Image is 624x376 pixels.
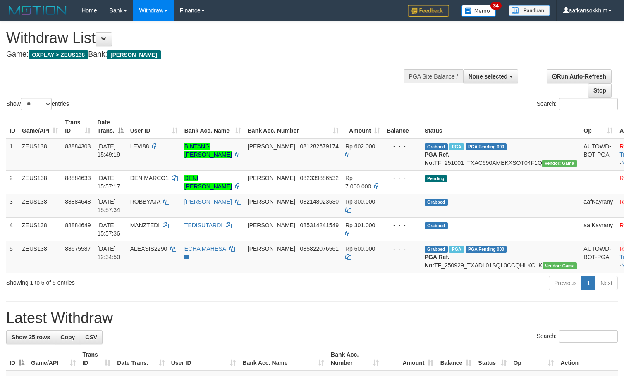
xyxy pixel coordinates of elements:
span: [PERSON_NAME] [248,198,295,205]
span: Copy 085314241549 to clipboard [300,222,339,228]
span: ROBBYAJA [130,198,160,205]
div: - - - [387,198,418,206]
span: PGA Pending [466,143,507,150]
td: 5 [6,241,19,273]
th: Game/API: activate to sort column ascending [28,347,79,371]
span: DENIMARCO1 [130,175,169,181]
span: [PERSON_NAME] [107,50,160,59]
th: Bank Acc. Name: activate to sort column ascending [181,115,244,138]
select: Showentries [21,98,52,110]
input: Search: [559,330,618,343]
span: 88675587 [65,245,91,252]
td: TF_251001_TXAC690AMEKXSOT04F1Q [421,138,581,171]
th: Balance [383,115,421,138]
td: ZEUS138 [19,241,62,273]
span: [DATE] 15:57:36 [97,222,120,237]
td: ZEUS138 [19,194,62,217]
div: - - - [387,174,418,182]
h1: Withdraw List [6,30,408,46]
label: Search: [537,98,618,110]
span: [DATE] 15:57:17 [97,175,120,190]
span: Rp 7.000.000 [345,175,371,190]
a: TEDISUTARDI [184,222,222,228]
a: ECHA MAHESA [184,245,226,252]
th: Bank Acc. Number: activate to sort column ascending [328,347,382,371]
span: Marked by aafanarl [449,143,464,150]
th: Op: activate to sort column ascending [580,115,616,138]
td: aafKayrany [580,194,616,217]
td: 3 [6,194,19,217]
div: PGA Site Balance / [404,69,463,83]
img: panduan.png [509,5,550,16]
span: Copy 081282679174 to clipboard [300,143,339,150]
span: LEVI88 [130,143,149,150]
span: Rp 301.000 [345,222,375,228]
span: Grabbed [425,222,448,229]
span: Pending [425,175,447,182]
input: Search: [559,98,618,110]
td: AUTOWD-BOT-PGA [580,241,616,273]
span: Rp 300.000 [345,198,375,205]
th: Date Trans.: activate to sort column ascending [114,347,168,371]
span: None selected [469,73,508,80]
span: Copy 085822076561 to clipboard [300,245,339,252]
button: None selected [463,69,518,83]
th: Status: activate to sort column ascending [475,347,510,371]
span: 88884303 [65,143,91,150]
th: Date Trans.: activate to sort column descending [94,115,127,138]
label: Search: [537,330,618,343]
a: [PERSON_NAME] [184,198,232,205]
td: ZEUS138 [19,138,62,171]
td: TF_250929_TXADL01SQL0CCQHLKCLK [421,241,581,273]
a: Next [595,276,618,290]
span: [PERSON_NAME] [248,175,295,181]
span: Copy 082148023530 to clipboard [300,198,339,205]
th: Balance: activate to sort column ascending [437,347,475,371]
th: Game/API: activate to sort column ascending [19,115,62,138]
span: Grabbed [425,246,448,253]
span: Vendor URL: https://trx31.1velocity.biz [543,262,577,269]
th: User ID: activate to sort column ascending [168,347,239,371]
td: 2 [6,170,19,194]
th: Bank Acc. Name: activate to sort column ascending [239,347,328,371]
span: [DATE] 12:34:50 [97,245,120,260]
a: Run Auto-Refresh [547,69,612,83]
a: Previous [549,276,582,290]
span: Grabbed [425,143,448,150]
b: PGA Ref. No: [425,254,449,269]
a: DENI [PERSON_NAME] [184,175,232,190]
h4: Game: Bank: [6,50,408,59]
span: Vendor URL: https://trx31.1velocity.biz [542,160,577,167]
a: Copy [55,330,80,344]
label: Show entries [6,98,69,110]
td: ZEUS138 [19,217,62,241]
td: 1 [6,138,19,171]
span: 34 [490,2,502,10]
a: Stop [588,83,612,98]
b: PGA Ref. No: [425,151,449,166]
span: MANZTEDI [130,222,160,228]
span: [DATE] 15:49:19 [97,143,120,158]
th: Amount: activate to sort column ascending [342,115,383,138]
span: [PERSON_NAME] [248,222,295,228]
td: ZEUS138 [19,170,62,194]
span: Show 25 rows [12,334,50,340]
th: ID: activate to sort column descending [6,347,28,371]
td: 4 [6,217,19,241]
div: - - - [387,221,418,229]
img: Button%20Memo.svg [461,5,496,17]
span: [PERSON_NAME] [248,143,295,150]
span: ALEXSIS2290 [130,245,167,252]
span: [PERSON_NAME] [248,245,295,252]
span: Rp 600.000 [345,245,375,252]
span: 88884649 [65,222,91,228]
a: Show 25 rows [6,330,55,344]
a: CSV [80,330,103,344]
th: Status [421,115,581,138]
th: Bank Acc. Number: activate to sort column ascending [244,115,342,138]
th: Action [557,347,618,371]
td: AUTOWD-BOT-PGA [580,138,616,171]
span: Marked by aafpengsreynich [449,246,464,253]
img: MOTION_logo.png [6,4,69,17]
td: aafKayrany [580,217,616,241]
